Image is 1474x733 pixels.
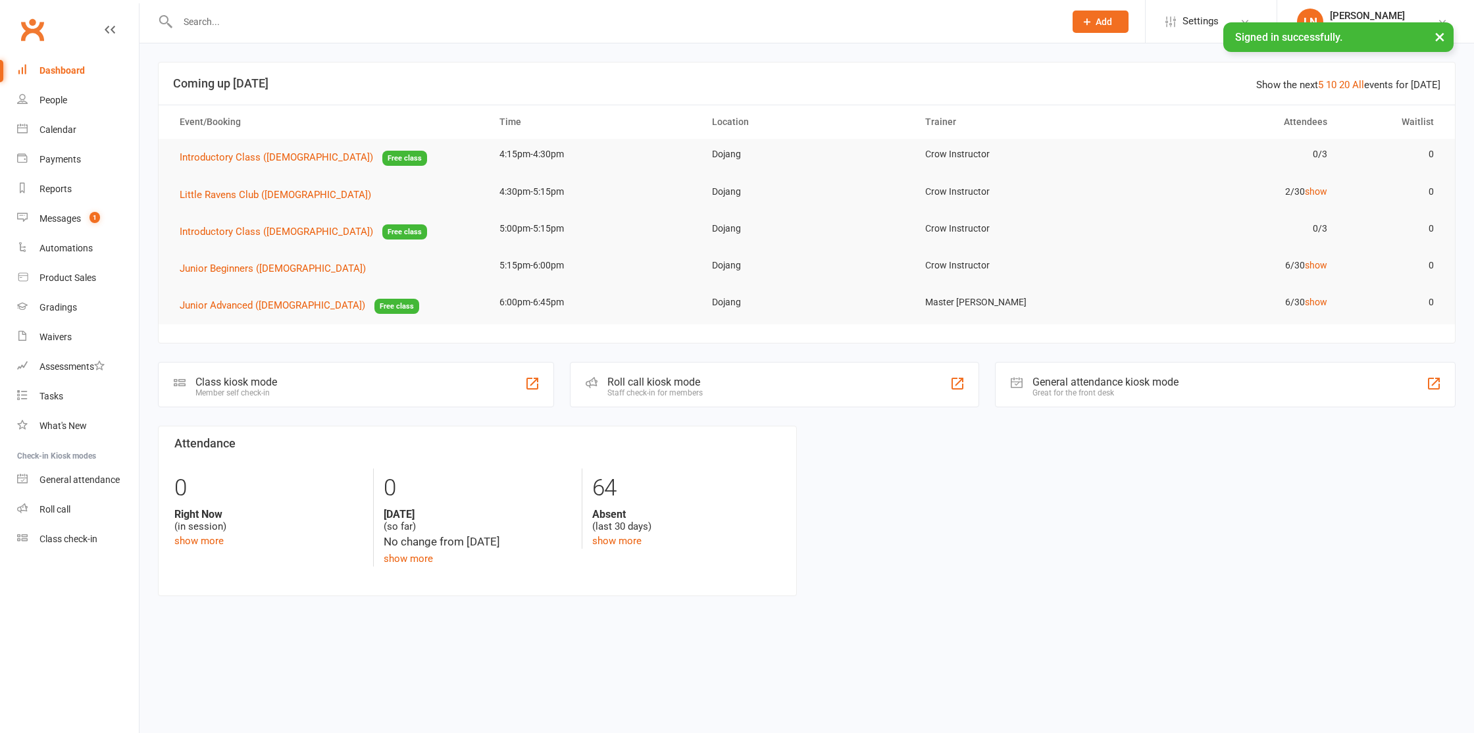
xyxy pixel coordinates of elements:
a: People [17,86,139,115]
th: Location [700,105,913,139]
button: Little Ravens Club ([DEMOGRAPHIC_DATA]) [180,187,380,203]
div: (so far) [384,508,572,533]
td: Crow Instructor [913,139,1127,170]
span: Introductory Class ([DEMOGRAPHIC_DATA]) [180,151,373,163]
span: Free class [382,151,427,166]
td: 0 [1339,287,1446,318]
td: 6/30 [1126,287,1339,318]
div: Assessments [39,361,105,372]
div: General attendance kiosk mode [1032,376,1179,388]
div: (in session) [174,508,363,533]
td: Dojang [700,250,913,281]
a: show [1305,260,1327,270]
div: General attendance [39,474,120,485]
span: Free class [382,224,427,240]
th: Waitlist [1339,105,1446,139]
td: Crow Instructor [913,250,1127,281]
div: 0 [174,468,363,508]
a: Reports [17,174,139,204]
div: 64 [592,468,780,508]
div: Reports [39,184,72,194]
a: Roll call [17,495,139,524]
a: What's New [17,411,139,441]
a: Automations [17,234,139,263]
th: Attendees [1126,105,1339,139]
div: LN [1297,9,1323,35]
strong: [DATE] [384,508,572,520]
a: Class kiosk mode [17,524,139,554]
th: Time [488,105,701,139]
span: Settings [1182,7,1219,36]
button: Introductory Class ([DEMOGRAPHIC_DATA])Free class [180,149,427,166]
button: Junior Beginners ([DEMOGRAPHIC_DATA]) [180,261,375,276]
span: Signed in successfully. [1235,31,1342,43]
td: 0 [1339,213,1446,244]
td: 0 [1339,139,1446,170]
a: 10 [1326,79,1336,91]
th: Trainer [913,105,1127,139]
td: Crow Instructor [913,176,1127,207]
a: 20 [1339,79,1350,91]
div: Staff check-in for members [607,388,703,397]
td: 2/30 [1126,176,1339,207]
a: Product Sales [17,263,139,293]
span: 1 [89,212,100,223]
a: show [1305,297,1327,307]
div: Messages [39,213,81,224]
div: Roll call kiosk mode [607,376,703,388]
div: Class kiosk mode [195,376,277,388]
div: Show the next events for [DATE] [1256,77,1440,93]
a: show more [174,535,224,547]
a: Clubworx [16,13,49,46]
td: 0 [1339,176,1446,207]
td: Dojang [700,213,913,244]
td: 6/30 [1126,250,1339,281]
span: Add [1096,16,1112,27]
div: People [39,95,67,105]
a: 5 [1318,79,1323,91]
h3: Coming up [DATE] [173,77,1440,90]
div: Automations [39,243,93,253]
td: Crow Instructor [913,213,1127,244]
div: 0 [384,468,572,508]
span: Introductory Class ([DEMOGRAPHIC_DATA]) [180,226,373,238]
div: Great for the front desk [1032,388,1179,397]
button: × [1428,22,1452,51]
th: Event/Booking [168,105,488,139]
td: Dojang [700,139,913,170]
div: Class check-in [39,534,97,544]
a: Dashboard [17,56,139,86]
td: 4:30pm-5:15pm [488,176,701,207]
div: Dashboard [39,65,85,76]
a: General attendance kiosk mode [17,465,139,495]
div: Payments [39,154,81,164]
td: 6:00pm-6:45pm [488,287,701,318]
strong: Right Now [174,508,363,520]
div: What's New [39,420,87,431]
a: Calendar [17,115,139,145]
a: Gradings [17,293,139,322]
td: 0/3 [1126,139,1339,170]
div: Gradings [39,302,77,313]
a: Assessments [17,352,139,382]
a: Messages 1 [17,204,139,234]
span: Free class [374,299,419,314]
h3: Attendance [174,437,780,450]
a: show more [384,553,433,565]
td: Dojang [700,287,913,318]
td: 5:00pm-5:15pm [488,213,701,244]
a: show [1305,186,1327,197]
input: Search... [174,13,1055,31]
div: Crow Martial Arts [1330,22,1405,34]
td: 0/3 [1126,213,1339,244]
td: 5:15pm-6:00pm [488,250,701,281]
div: (last 30 days) [592,508,780,533]
button: Add [1073,11,1129,33]
div: Member self check-in [195,388,277,397]
button: Introductory Class ([DEMOGRAPHIC_DATA])Free class [180,224,427,240]
td: 0 [1339,250,1446,281]
td: Master [PERSON_NAME] [913,287,1127,318]
a: All [1352,79,1364,91]
div: Waivers [39,332,72,342]
div: Tasks [39,391,63,401]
